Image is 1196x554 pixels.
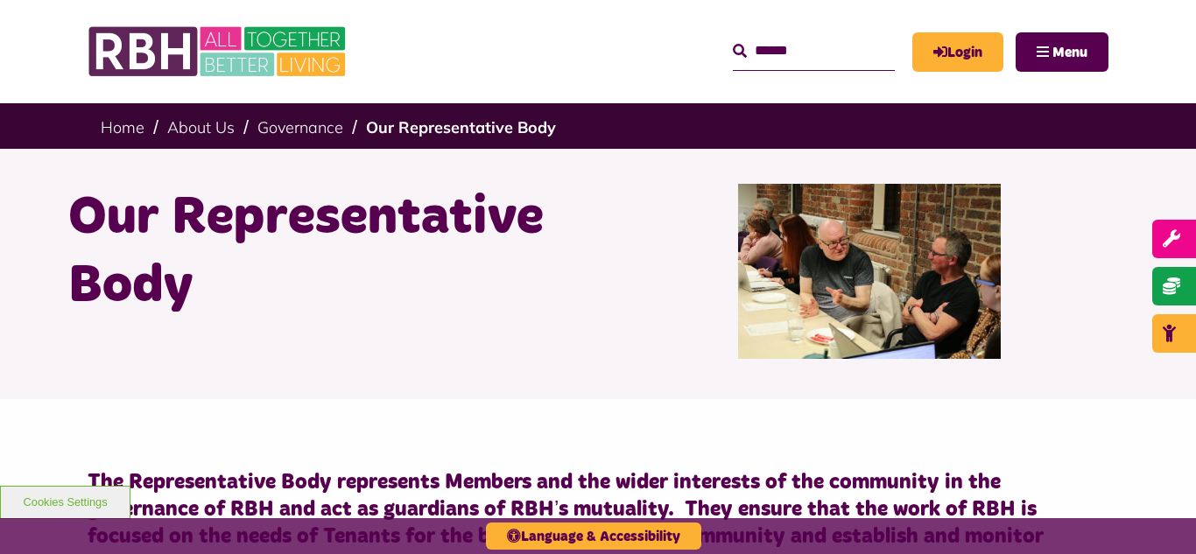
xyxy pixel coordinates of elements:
a: Governance [257,117,343,137]
a: Our Representative Body [366,117,556,137]
a: About Us [167,117,235,137]
a: Home [101,117,144,137]
h1: Our Representative Body [68,184,585,320]
button: Language & Accessibility [486,522,701,550]
span: Menu [1052,46,1087,60]
button: Navigation [1016,32,1108,72]
input: Search [733,32,895,70]
img: RBH [88,18,350,86]
img: Rep Body [738,184,1001,359]
a: MyRBH [912,32,1003,72]
iframe: Netcall Web Assistant for live chat [1117,475,1196,554]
